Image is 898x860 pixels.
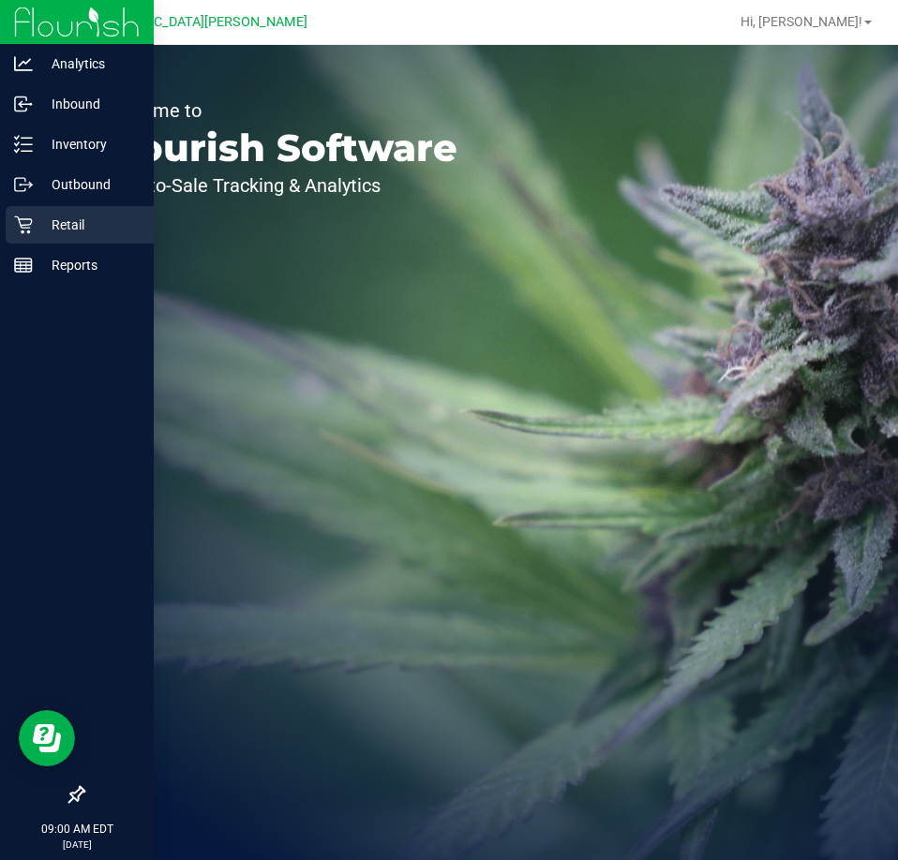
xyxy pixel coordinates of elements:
[101,101,457,120] p: Welcome to
[101,129,457,167] p: Flourish Software
[741,14,862,29] span: Hi, [PERSON_NAME]!
[8,821,145,838] p: 09:00 AM EDT
[33,173,145,196] p: Outbound
[14,256,33,274] inline-svg: Reports
[33,93,145,115] p: Inbound
[14,215,33,234] inline-svg: Retail
[14,135,33,154] inline-svg: Inventory
[33,214,145,236] p: Retail
[19,710,75,766] iframe: Resource center
[76,14,307,30] span: [GEOGRAPHIC_DATA][PERSON_NAME]
[33,133,145,156] p: Inventory
[33,254,145,276] p: Reports
[33,52,145,75] p: Analytics
[8,838,145,852] p: [DATE]
[101,176,457,195] p: Seed-to-Sale Tracking & Analytics
[14,175,33,194] inline-svg: Outbound
[14,54,33,73] inline-svg: Analytics
[14,95,33,113] inline-svg: Inbound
